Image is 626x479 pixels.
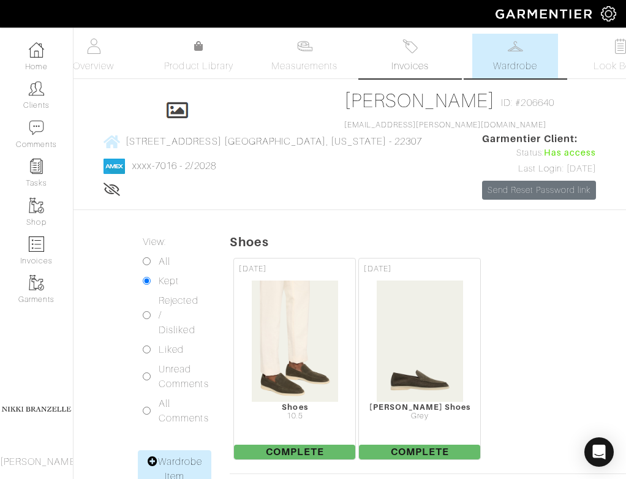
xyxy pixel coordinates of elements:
a: Product Library [156,39,242,74]
img: 26CUvfMW8Zt5GubuULSnzvcj [251,280,339,402]
img: american_express-1200034d2e149cdf2cc7894a33a747db654cf6f8355cb502592f1d228b2ac700.png [104,159,125,174]
a: Invoices [367,34,453,78]
a: [PERSON_NAME] [344,89,496,111]
a: Send Reset Password link [482,181,596,200]
div: Grey [359,412,480,421]
img: clients-icon-6bae9207a08558b7cb47a8932f037763ab4055f8c8b6bfacd5dc20c3e0201464.png [29,81,44,96]
span: Overview [73,59,114,74]
img: garments-icon-b7da505a4dc4fd61783c78ac3ca0ef83fa9d6f193b1c9dc38574b1d14d53ca28.png [29,198,44,213]
a: Wardrobe [472,34,558,78]
span: Complete [359,445,480,459]
img: wardrobe-487a4870c1b7c33e795ec22d11cfc2ed9d08956e64fb3008fe2437562e282088.svg [508,39,523,54]
span: Complete [234,445,355,459]
div: Shoes [234,402,355,412]
div: [PERSON_NAME] Shoes [359,402,480,412]
img: orders-icon-0abe47150d42831381b5fb84f609e132dff9fe21cb692f30cb5eec754e2cba89.png [29,236,44,252]
a: [DATE] Shoes 10.5 Complete [232,257,357,461]
img: garmentier-logo-header-white-b43fb05a5012e4ada735d5af1a66efaba907eab6374d6393d1fbf88cb4ef424d.png [489,3,601,25]
a: xxxx-7016 - 2/2028 [132,160,216,172]
div: Status: [482,146,596,160]
label: Rejected / Disliked [159,293,199,338]
span: [STREET_ADDRESS] [GEOGRAPHIC_DATA], [US_STATE] - 22307 [126,136,423,147]
label: All Comments [159,396,208,426]
a: [STREET_ADDRESS] [GEOGRAPHIC_DATA], [US_STATE] - 22307 [104,134,423,149]
h5: Shoes [230,235,626,249]
label: View: [143,235,166,249]
img: comment-icon-a0a6a9ef722e966f86d9cbdc48e553b5cf19dbc54f86b18d962a5391bc8f6eb6.png [29,120,44,135]
label: Kept [159,274,179,289]
img: garments-icon-b7da505a4dc4fd61783c78ac3ca0ef83fa9d6f193b1c9dc38574b1d14d53ca28.png [29,275,44,290]
a: Overview [51,34,137,78]
span: Wardrobe [493,59,537,74]
span: [DATE] [364,263,391,275]
img: reminder-icon-8004d30b9f0a5d33ae49ab947aed9ed385cf756f9e5892f1edd6e32f2345188e.png [29,159,44,174]
span: Product Library [164,59,233,74]
a: Measurements [262,34,348,78]
div: 10.5 [234,412,355,421]
label: Unread Comments [159,362,208,391]
span: Has access [544,146,597,160]
img: orders-27d20c2124de7fd6de4e0e44c1d41de31381a507db9b33961299e4e07d508b8c.svg [402,39,418,54]
span: ID: #206640 [501,96,554,110]
a: [DATE] [PERSON_NAME] Shoes Grey Complete [357,257,482,461]
span: Garmentier Client: [482,132,596,146]
span: [DATE] [239,263,266,275]
label: All [159,254,170,269]
label: Liked [159,342,184,357]
div: Open Intercom Messenger [584,437,614,467]
span: Invoices [391,59,429,74]
div: Last Login: [DATE] [482,162,596,176]
span: Measurements [271,59,338,74]
img: measurements-466bbee1fd09ba9460f595b01e5d73f9e2bff037440d3c8f018324cb6cdf7a4a.svg [297,39,312,54]
img: basicinfo-40fd8af6dae0f16599ec9e87c0ef1c0a1fdea2edbe929e3d69a839185d80c458.svg [86,39,101,54]
a: [EMAIL_ADDRESS][PERSON_NAME][DOMAIN_NAME] [344,121,546,129]
img: gear-icon-white-bd11855cb880d31180b6d7d6211b90ccbf57a29d726f0c71d8c61bd08dd39cc2.png [601,6,616,21]
img: r9cv2AFZXUHRVHeTAkSBuXvd [376,280,464,402]
img: dashboard-icon-dbcd8f5a0b271acd01030246c82b418ddd0df26cd7fceb0bd07c9910d44c42f6.png [29,42,44,58]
